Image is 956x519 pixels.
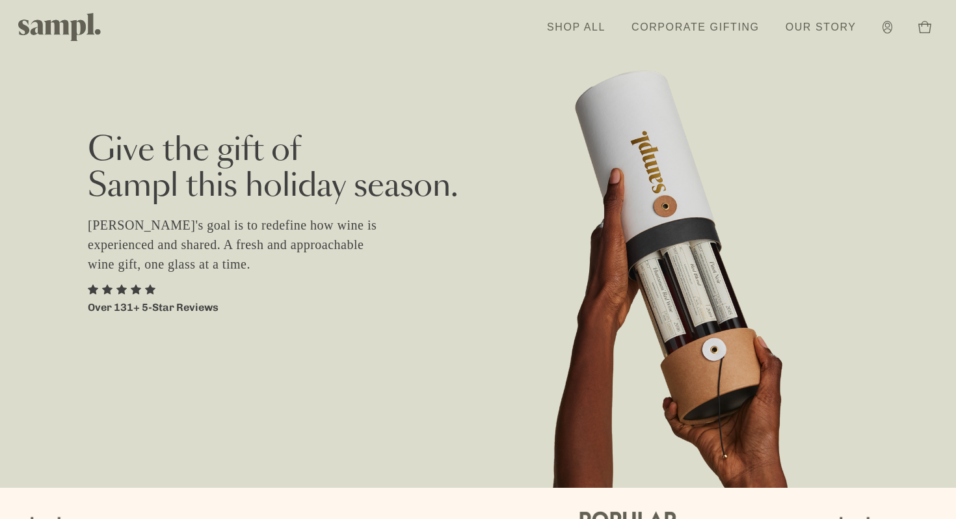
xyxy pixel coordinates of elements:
[540,13,612,42] a: Shop All
[779,13,863,42] a: Our Story
[18,13,101,41] img: Sampl logo
[88,215,393,274] p: [PERSON_NAME]'s goal is to redefine how wine is experienced and shared. A fresh and approachable ...
[88,300,219,315] p: Over 131+ 5-Star Reviews
[88,133,868,205] h2: Give the gift of Sampl this holiday season.
[625,13,766,42] a: Corporate Gifting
